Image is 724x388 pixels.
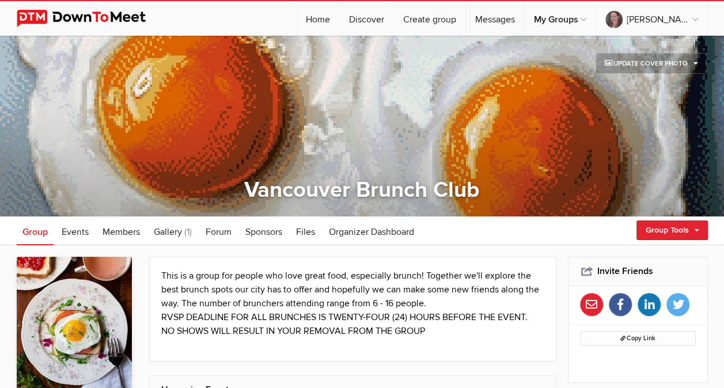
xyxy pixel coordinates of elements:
[329,226,414,238] span: Organizer Dashboard
[206,226,232,238] span: Forum
[148,216,198,245] a: Gallery (1)
[596,53,707,74] a: Update Cover Photo
[245,226,282,238] span: Sponsors
[620,334,655,342] span: Copy Link
[200,216,237,245] a: Forum
[103,226,140,238] span: Members
[290,216,321,245] a: Files
[97,216,146,245] a: Members
[154,226,182,238] span: Gallery
[17,216,54,245] a: Group
[340,1,393,36] a: Discover
[596,1,707,36] a: [PERSON_NAME]
[240,216,288,245] a: Sponsors
[466,1,524,36] a: Messages
[580,257,696,285] h2: Invite Friends
[184,226,192,238] span: (1)
[56,216,94,245] a: Events
[296,226,315,238] span: Files
[17,10,164,27] img: DownToMeet
[636,220,708,240] a: Group Tools
[161,269,545,338] p: This is a group for people who love great food, especially brunch! Together we'll explore the bes...
[394,1,465,36] a: Create group
[62,226,89,238] span: Events
[525,1,596,36] a: My Groups
[22,226,48,238] span: Group
[580,331,696,346] button: Copy Link
[297,1,339,36] a: Home
[323,216,420,245] a: Organizer Dashboard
